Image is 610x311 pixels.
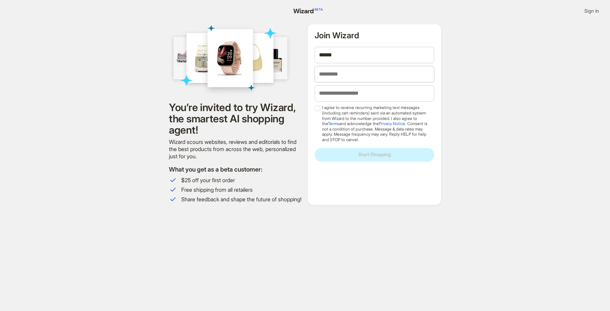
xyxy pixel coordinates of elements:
[328,121,339,126] a: Terms
[315,31,434,40] h2: Join Wizard
[169,102,302,136] h1: You’re invited to try Wizard, the smartest AI shopping agent!
[579,5,605,16] button: Sign In
[379,121,405,126] a: Privacy Notice
[169,138,302,160] div: Wizard scours websites, reviews and editorials to find the best products from across the web, per...
[181,177,302,184] span: $25 off your first order
[584,8,599,14] span: Sign In
[169,165,302,173] h2: What you get as a beta customer:
[181,196,302,203] span: Share feedback and shape the future of shopping!
[181,186,302,193] span: Free shipping from all retailers
[322,105,431,142] span: I agree to receive recurring marketing text messages (including cart reminders) sent via an autom...
[315,148,434,162] button: Start Shopping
